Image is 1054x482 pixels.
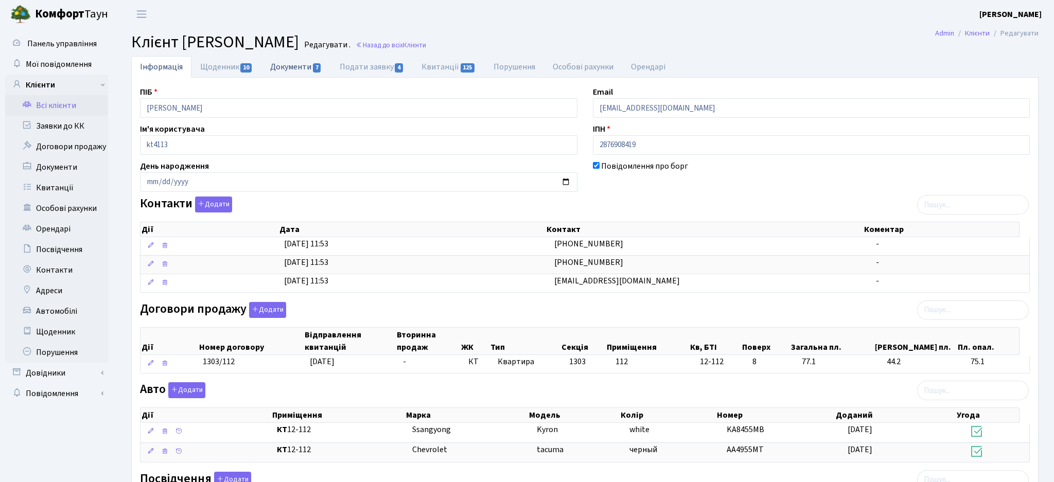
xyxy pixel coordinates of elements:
a: Порушення [5,342,108,363]
a: Клієнти [965,28,990,39]
th: Приміщення [271,408,406,422]
span: 12-112 [277,424,405,436]
a: Орендарі [5,219,108,239]
span: [DATE] [310,356,335,367]
a: Всі клієнти [5,95,108,116]
label: Email [593,86,613,98]
th: [PERSON_NAME] пл. [874,328,956,354]
span: - [876,238,879,249]
b: Комфорт [35,6,84,22]
span: KA8455MB [727,424,764,435]
th: Секція [560,328,606,354]
th: Приміщення [606,328,689,354]
th: Номер [716,408,835,422]
input: Пошук... [917,381,1029,400]
a: Клієнти [5,75,108,95]
a: Додати [166,381,205,399]
th: Доданий [835,408,955,422]
a: Подати заявку [331,56,413,78]
th: Дата [278,222,546,237]
a: Панель управління [5,33,108,54]
a: Документи [5,157,108,177]
th: Дії [140,222,278,237]
a: Довідники [5,363,108,383]
a: Документи [261,56,330,77]
th: Поверх [741,328,790,354]
span: Клієнти [403,40,426,50]
label: Повідомлення про борг [601,160,688,172]
span: 8 [752,356,794,368]
span: 10 [240,63,252,73]
a: Порушення [485,56,544,78]
span: 77.1 [802,356,879,368]
th: Марка [405,408,528,422]
a: Інформація [131,56,191,78]
button: Договори продажу [249,302,286,318]
span: Таун [35,6,108,23]
span: [DATE] [848,424,872,435]
span: [DATE] [848,444,872,455]
span: [PHONE_NUMBER] [554,238,623,249]
th: Дії [140,328,198,354]
th: ЖК [460,328,489,354]
th: Дії [140,408,271,422]
li: Редагувати [990,28,1039,39]
label: ІПН [593,123,610,135]
b: КТ [277,444,287,455]
a: Повідомлення [5,383,108,404]
label: Авто [140,382,205,398]
span: 125 [461,63,475,73]
button: Переключити навігацію [129,6,154,23]
span: [EMAIL_ADDRESS][DOMAIN_NAME] [554,275,680,287]
span: - [876,275,879,287]
th: Вторинна продаж [396,328,460,354]
span: Ssangyong [412,424,451,435]
input: Пошук... [917,300,1029,320]
a: Контакти [5,260,108,280]
label: Договори продажу [140,302,286,318]
button: Контакти [195,197,232,212]
span: Клієнт [PERSON_NAME] [131,30,299,54]
a: Заявки до КК [5,116,108,136]
a: Назад до всіхКлієнти [356,40,426,50]
span: 75.1 [971,356,1025,368]
span: tacuma [537,444,564,455]
a: Додати [192,195,232,213]
span: 7 [313,63,321,73]
span: [DATE] 11:53 [284,238,328,249]
a: [PERSON_NAME] [979,8,1042,21]
span: [DATE] 11:53 [284,275,328,287]
th: Угода [956,408,1019,422]
span: Панель управління [27,38,97,49]
span: КТ [468,356,489,368]
span: Мої повідомлення [26,59,92,70]
small: Редагувати . [302,40,350,50]
span: Kyron [537,424,558,435]
span: [DATE] 11:53 [284,257,328,268]
a: Мої повідомлення [5,54,108,75]
a: Посвідчення [5,239,108,260]
label: Контакти [140,197,232,212]
a: Особові рахунки [5,198,108,219]
span: 12-112 [277,444,405,456]
th: Модель [528,408,620,422]
span: Chevrolet [412,444,447,455]
th: Загальна пл. [790,328,874,354]
a: Адреси [5,280,108,301]
th: Коментар [863,222,1018,237]
a: Квитанції [5,177,108,198]
span: 1303/112 [203,356,235,367]
label: ПІБ [140,86,157,98]
label: Ім'я користувача [140,123,205,135]
span: - [876,257,879,268]
span: - [403,356,406,367]
span: 12-112 [700,356,744,368]
b: [PERSON_NAME] [979,9,1042,20]
th: Контакт [546,222,863,237]
th: Колір [620,408,716,422]
a: Щоденник [5,322,108,342]
a: Admin [935,28,954,39]
input: Пошук... [917,195,1029,215]
span: 1303 [569,356,586,367]
a: Особові рахунки [544,56,622,78]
